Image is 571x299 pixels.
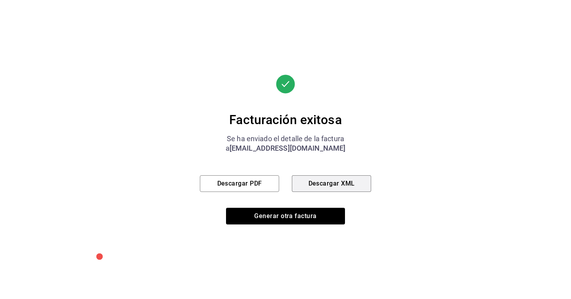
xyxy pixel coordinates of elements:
[200,134,371,144] div: Se ha enviado el detalle de la factura
[226,208,345,224] button: Generar otra factura
[200,112,371,128] div: Facturación exitosa
[230,144,346,152] span: [EMAIL_ADDRESS][DOMAIN_NAME]
[200,175,279,192] button: Descargar PDF
[200,144,371,153] div: a
[292,175,371,192] button: Descargar XML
